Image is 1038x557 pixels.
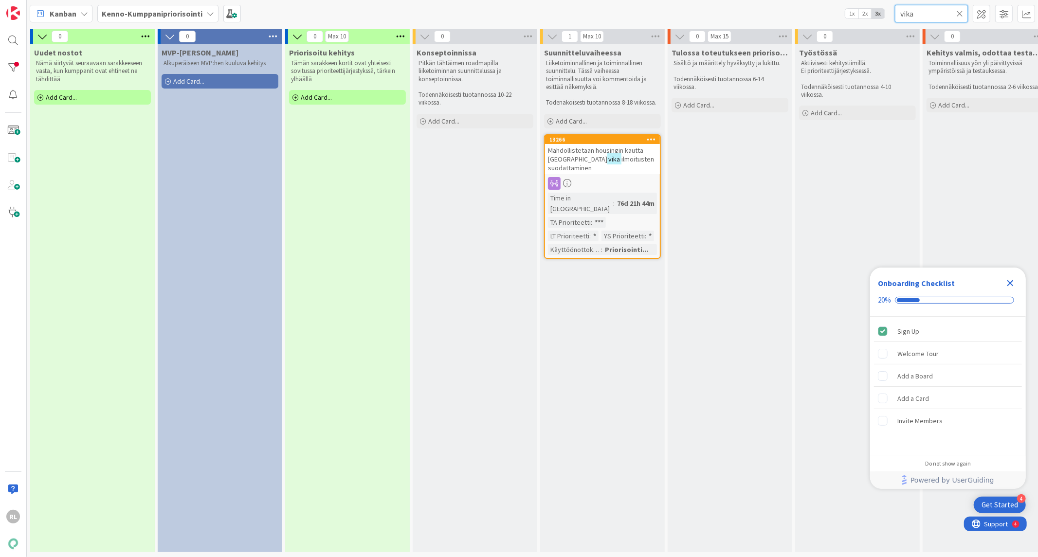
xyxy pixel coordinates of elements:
[548,244,601,255] div: Käyttöönottokriittisyys
[549,136,660,143] div: 13266
[897,415,943,427] div: Invite Members
[46,93,77,102] span: Add Card...
[872,9,885,18] span: 3x
[672,48,788,57] span: Tulossa toteutukseen priorisoituna
[546,59,659,91] p: Liiketoiminnallinen ja toiminnallinen suunnittelu. Tässä vaiheessa toiminnallisuutta voi kommento...
[419,59,531,83] p: Pitkän tähtäimen roadmapilla liiketoiminnan suunnittelussa ja konseptoinnissa.
[20,1,44,13] span: Support
[419,91,531,107] p: Todennäköisesti tuotannossa 10-22 viikossa.
[556,117,587,126] span: Add Card...
[173,77,204,86] span: Add Card...
[545,135,660,174] div: 13266Mahdollistetaan housingin kautta [GEOGRAPHIC_DATA]vikailmoitusten suodattaminen
[546,99,659,107] p: Todenäköisesti tuotannossa 8-18 viikossa.
[52,31,68,42] span: 0
[417,48,476,57] span: Konseptoinnissa
[878,277,955,289] div: Onboarding Checklist
[1002,275,1018,291] div: Close Checklist
[6,537,20,551] img: avatar
[801,67,914,75] p: Ei prioriteettijärjestyksessä.
[817,31,833,42] span: 0
[307,31,323,42] span: 0
[811,108,842,117] span: Add Card...
[562,31,578,42] span: 1
[799,48,837,57] span: Työstössä
[589,231,591,241] span: :
[925,460,971,467] div: Do not show again
[874,321,1022,342] div: Sign Up is complete.
[50,8,76,19] span: Kanban
[34,48,82,57] span: Uudet nostot
[289,48,355,57] span: Priorisoitu kehitys
[544,134,661,259] a: 13266Mahdollistetaan housingin kautta [GEOGRAPHIC_DATA]vikailmoitusten suodattaminenTime in [GEOG...
[911,474,994,486] span: Powered by UserGuiding
[1017,494,1026,503] div: 4
[601,244,602,255] span: :
[545,135,660,144] div: 13266
[615,198,657,209] div: 76d 21h 44m
[583,34,601,39] div: Max 10
[870,471,1026,489] div: Footer
[102,9,202,18] b: Kenno-Kumppanipriorisointi
[548,155,654,172] span: ilmoitusten suodattaminen
[301,93,332,102] span: Add Card...
[874,343,1022,364] div: Welcome Tour is incomplete.
[710,34,728,39] div: Max 15
[974,497,1026,513] div: Open Get Started checklist, remaining modules: 4
[897,325,919,337] div: Sign Up
[164,59,276,67] p: Alkuperäiseen MVP:hen kuuluva kehitys
[179,31,196,42] span: 0
[897,393,929,404] div: Add a Card
[548,146,643,163] span: Mahdollistetaan housingin kautta [GEOGRAPHIC_DATA]
[328,34,346,39] div: Max 10
[944,31,961,42] span: 0
[897,370,933,382] div: Add a Board
[870,268,1026,489] div: Checklist Container
[674,75,786,91] p: Todennäköisesti tuotannossa 6-14 viikossa.
[874,410,1022,431] div: Invite Members is incomplete.
[982,500,1018,510] div: Get Started
[6,6,20,20] img: Visit kanbanzone.com
[6,510,20,523] div: RL
[895,5,968,22] input: Quick Filter...
[683,101,714,109] span: Add Card...
[938,101,969,109] span: Add Card...
[36,59,149,83] p: Nämä siirtyvät seuraavaan sarakkeeseen vasta, kun kumppanit ovat ehtineet ne tähdittää
[601,231,645,241] div: YS Prioriteetti
[874,388,1022,409] div: Add a Card is incomplete.
[613,198,615,209] span: :
[428,117,459,126] span: Add Card...
[591,217,592,228] span: :
[870,317,1026,453] div: Checklist items
[51,4,53,12] div: 4
[878,296,891,305] div: 20%
[291,59,404,83] p: Tämän sarakkeen kortit ovat yhteisesti sovitussa prioriteettijärjestykssä, tärkein ylhäällä
[878,296,1018,305] div: Checklist progress: 20%
[689,31,706,42] span: 0
[858,9,872,18] span: 2x
[674,59,786,67] p: Sisältö ja määrittely hyväksytty ja lukittu.
[607,153,621,164] mark: vika
[434,31,451,42] span: 0
[874,365,1022,387] div: Add a Board is incomplete.
[544,48,621,57] span: Suunnitteluvaiheessa
[548,193,613,214] div: Time in [GEOGRAPHIC_DATA]
[162,48,238,57] span: MVP-Kehitys
[801,59,914,67] p: Aktiivisesti kehitystiimillä.
[548,231,589,241] div: LT Prioriteetti
[801,83,914,99] p: Todennäköisesti tuotannossa 4-10 viikossa.
[845,9,858,18] span: 1x
[897,348,939,359] div: Welcome Tour
[875,471,1021,489] a: Powered by UserGuiding
[602,244,651,255] div: Priorisointi...
[645,231,646,241] span: :
[548,217,591,228] div: TA Prioriteetti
